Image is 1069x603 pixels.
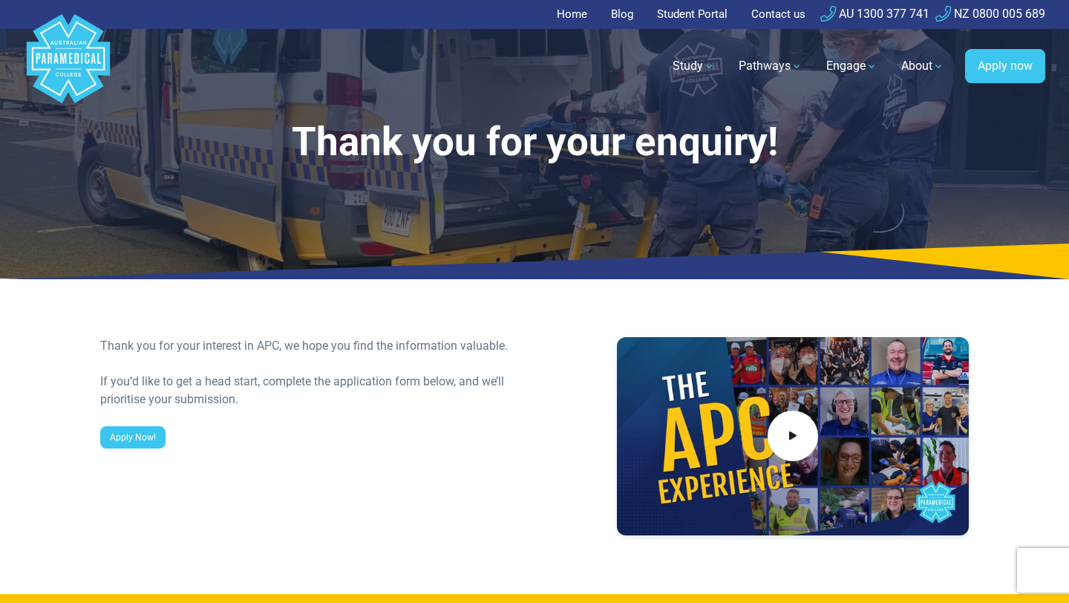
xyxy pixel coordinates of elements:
a: AU 1300 377 741 [820,7,929,21]
h1: Thank you for your enquiry! [100,119,969,166]
a: NZ 0800 005 689 [935,7,1045,21]
a: About [892,45,953,87]
a: Pathways [730,45,811,87]
div: Thank you for your interest in APC, we hope you find the information valuable. [100,337,526,355]
a: Apply Now! [100,426,166,449]
a: Study [664,45,724,87]
a: Australian Paramedical College [24,29,113,104]
a: Engage [817,45,886,87]
div: If you’d like to get a head start, complete the application form below, and we’ll prioritise your... [100,373,526,408]
a: Apply now [965,49,1045,83]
